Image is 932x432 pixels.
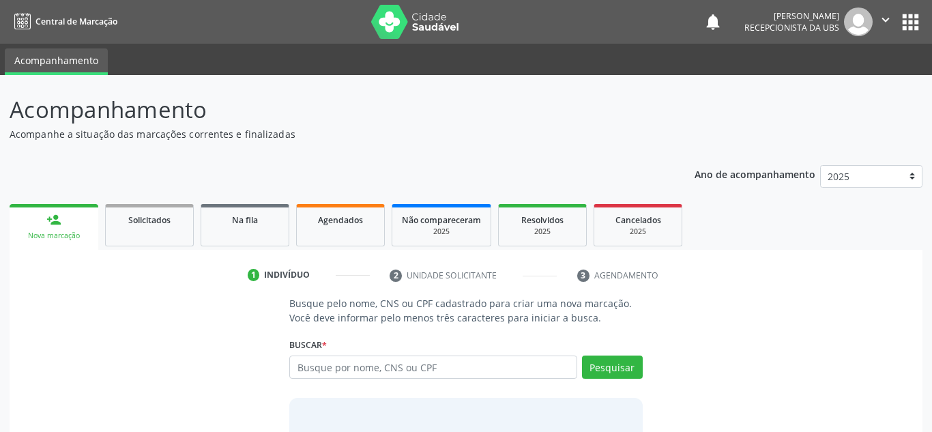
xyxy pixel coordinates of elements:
[744,22,839,33] span: Recepcionista da UBS
[878,12,893,27] i: 
[604,227,672,237] div: 2025
[289,356,577,379] input: Busque por nome, CNS ou CPF
[264,269,310,281] div: Indivíduo
[744,10,839,22] div: [PERSON_NAME]
[19,231,89,241] div: Nova marcação
[582,356,643,379] button: Pesquisar
[318,214,363,226] span: Agendados
[695,165,815,182] p: Ano de acompanhamento
[521,214,564,226] span: Resolvidos
[5,48,108,75] a: Acompanhamento
[402,227,481,237] div: 2025
[128,214,171,226] span: Solicitados
[508,227,577,237] div: 2025
[899,10,922,34] button: apps
[289,296,643,325] p: Busque pelo nome, CNS ou CPF cadastrado para criar uma nova marcação. Você deve informar pelo men...
[289,334,327,356] label: Buscar
[248,269,260,281] div: 1
[10,10,117,33] a: Central de Marcação
[46,212,61,227] div: person_add
[703,12,723,31] button: notifications
[10,127,649,141] p: Acompanhe a situação das marcações correntes e finalizadas
[10,93,649,127] p: Acompanhamento
[873,8,899,36] button: 
[615,214,661,226] span: Cancelados
[844,8,873,36] img: img
[35,16,117,27] span: Central de Marcação
[402,214,481,226] span: Não compareceram
[232,214,258,226] span: Na fila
